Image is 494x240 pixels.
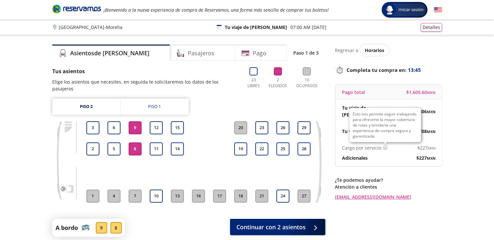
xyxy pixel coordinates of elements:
[427,109,436,114] small: MXN
[230,219,325,235] button: Continuar con 2 asientos
[428,146,436,151] small: MXN
[335,47,358,54] p: Regresar a
[416,128,436,135] span: $ 708
[335,45,442,56] div: Regresar a ver horarios
[427,156,436,161] small: MXN
[234,190,247,203] button: 18
[245,77,262,89] p: 23 Libres
[294,77,320,89] p: 10 Ocupados
[234,121,247,134] button: 20
[335,177,442,183] p: ¿Te podemos ayudar?
[86,121,99,134] button: 3
[276,142,289,155] button: 25
[406,89,436,96] span: $ 1,605.60
[225,24,287,31] p: Tu viaje de [PERSON_NAME]
[70,49,149,58] h4: Asientos de [PERSON_NAME]
[342,89,365,96] p: Pago total
[298,142,310,155] button: 28
[234,142,247,155] button: 19
[52,78,238,92] p: Elige los asientos que necesites, en seguida te solicitaremos los datos de los pasajeros
[86,142,99,155] button: 2
[150,190,163,203] button: 10
[421,23,442,32] button: Detalles
[427,90,436,95] small: MXN
[108,190,120,203] button: 4
[52,99,120,115] a: Piso 2
[108,121,120,134] button: 6
[255,142,268,155] button: 22
[408,66,421,74] span: 13:45
[427,129,436,134] small: MXN
[86,190,99,203] button: 1
[276,121,289,134] button: 26
[412,108,436,115] span: $ 1,606
[150,142,163,155] button: 11
[236,223,306,232] span: Continuar con 2 asientos
[150,121,163,134] button: 12
[293,49,319,56] p: Paso 1 de 3
[104,7,329,13] em: ¡Bienvenido a la nueva experiencia de compra de Reservamos, una forma más sencilla de comprar tus...
[396,7,426,13] span: Iniciar sesión
[129,121,142,134] button: 9
[365,47,384,53] span: Horarios
[52,4,101,14] i: Brand Logo
[56,223,78,232] p: A bordo
[255,190,268,203] button: 21
[171,142,184,155] button: 14
[255,121,268,134] button: 23
[129,142,142,155] button: 8
[434,6,442,14] button: English
[342,104,389,118] p: Tu viaje de [PERSON_NAME]
[148,103,161,110] div: Piso 1
[120,99,189,115] a: Piso 1
[192,190,205,203] button: 16
[59,24,122,31] p: [GEOGRAPHIC_DATA] - Morelia
[52,4,101,16] a: Brand Logo
[342,154,368,161] p: Adicionales
[129,190,142,203] button: 7
[342,144,381,151] p: Cargo por servicio
[171,121,184,134] button: 15
[253,49,266,58] h4: Pago
[298,121,310,134] button: 29
[416,154,436,161] span: $ 227
[335,193,442,200] a: [EMAIL_ADDRESS][DOMAIN_NAME]
[188,49,214,58] h4: Pasajeros
[213,190,226,203] button: 17
[171,190,184,203] button: 13
[267,77,289,89] p: 2 Elegidos
[353,111,418,139] p: Esto nos permite seguir trabajando para ofrecerte la mayor cobertura de rutas y brindarte una exp...
[335,65,442,74] p: Completa tu compra en :
[342,128,384,135] p: Tu viaje de regreso
[276,190,289,203] button: 24
[108,142,120,155] button: 5
[96,222,107,233] div: 9
[298,190,310,203] button: 27
[290,24,326,31] p: 07:00 AM [DATE]
[110,222,122,233] div: 8
[52,67,238,75] p: Tus asientos
[335,183,442,190] p: Atención a clientes
[417,144,436,151] span: $ 227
